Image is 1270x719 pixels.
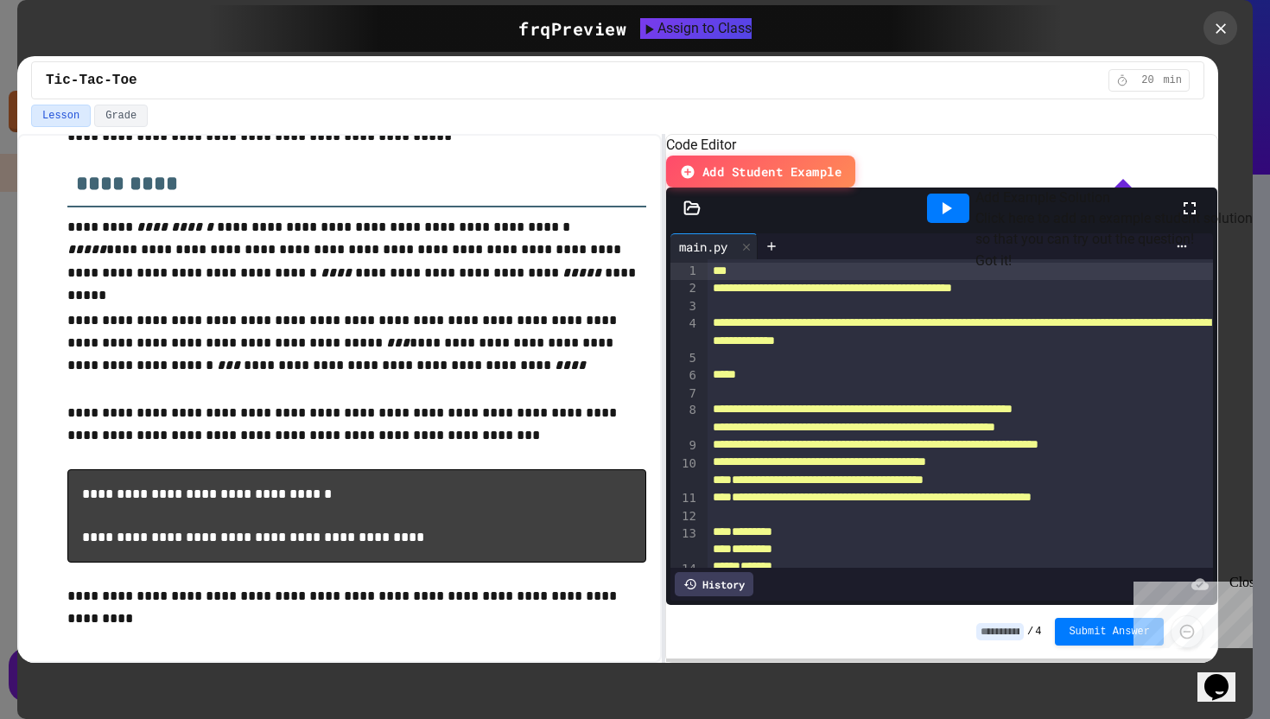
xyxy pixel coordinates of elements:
[31,105,91,127] button: Lesson
[975,188,1270,208] h6: Add Example Solution
[640,18,752,39] button: Assign to Class
[94,105,148,127] button: Grade
[670,437,699,455] div: 9
[666,135,1217,156] h6: Code Editor
[1069,625,1150,639] span: Submit Answer
[1197,650,1253,702] iframe: chat widget
[670,233,758,259] div: main.py
[1055,618,1164,646] button: Submit Answer
[975,208,1270,250] p: Click here to add an example student solution so that you can try out the question!
[1027,625,1033,639] span: /
[670,402,699,437] div: 8
[1035,625,1041,639] span: 4
[670,561,699,578] div: 14
[670,350,699,367] div: 5
[670,525,699,561] div: 13
[670,238,736,256] div: main.py
[670,508,699,525] div: 12
[670,455,699,491] div: 10
[670,385,699,403] div: 7
[670,280,699,297] div: 2
[975,251,1012,271] button: Got it!
[670,490,699,507] div: 11
[675,572,753,596] div: History
[670,263,699,280] div: 1
[670,298,699,315] div: 3
[1133,73,1161,87] span: 20
[7,7,119,110] div: Chat with us now!Close
[1163,73,1182,87] span: min
[46,70,137,91] span: Tic-Tac-Toe
[518,16,626,41] div: frq Preview
[670,315,699,351] div: 4
[1127,575,1253,648] iframe: chat widget
[670,367,699,385] div: 6
[666,156,856,188] button: Add Student Example
[702,162,842,181] span: Add Student Example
